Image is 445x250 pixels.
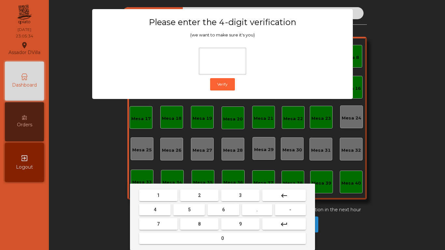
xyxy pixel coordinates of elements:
[275,204,306,215] button: -
[239,221,242,227] span: 9
[154,207,156,212] span: 4
[139,189,178,201] button: 1
[139,204,171,215] button: 4
[180,189,219,201] button: 2
[198,193,201,198] span: 2
[198,221,201,227] span: 8
[190,33,255,37] span: (we want to make sure it's you)
[180,218,219,230] button: 8
[280,192,288,200] mat-icon: keyboard_backspace
[289,207,291,212] span: -
[222,207,225,212] span: 6
[221,236,224,241] span: 0
[157,221,160,227] span: 7
[280,220,288,228] mat-icon: keyboard_return
[139,218,178,230] button: 7
[208,204,239,215] button: 6
[256,207,258,212] span: .
[239,193,242,198] span: 3
[188,207,191,212] span: 5
[157,193,160,198] span: 1
[221,189,260,201] button: 3
[139,232,306,244] button: 0
[105,17,340,27] h3: Please enter the 4-digit verification
[173,204,205,215] button: 5
[210,78,235,90] button: Verify
[242,204,272,215] button: .
[221,218,260,230] button: 9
